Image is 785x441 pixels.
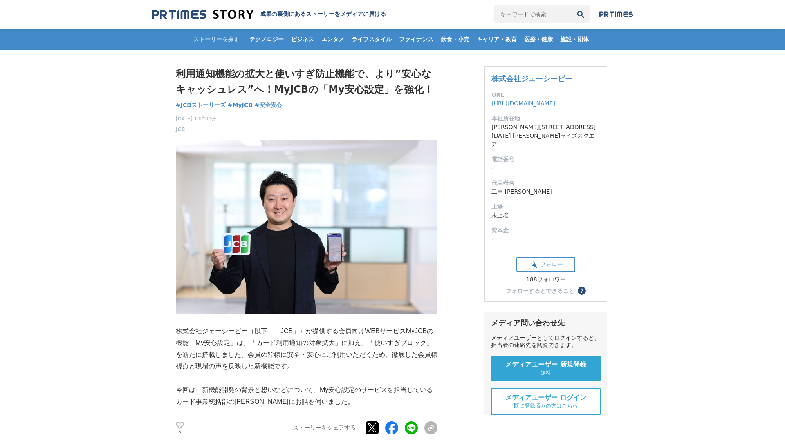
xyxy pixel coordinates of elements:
[176,325,437,372] p: 株式会社ジェーシービー（以下、「JCB」）が提供する会員向けWEBサービスMyJCBの機能「My安心設定」は、「カード利用通知の対象拡大」に加え、「使いすぎブロック」を新たに搭載しました。会員の...
[557,29,592,50] a: 施設・団体
[521,29,556,50] a: 医療・健康
[572,5,590,23] button: 検索
[473,36,520,43] span: キャリア・教育
[494,5,572,23] input: キーワードで検索
[437,36,473,43] span: 飲食・小売
[557,36,592,43] span: 施設・団体
[176,101,226,109] a: #JCBストーリーズ
[506,288,574,294] div: フォローするとできること
[288,36,317,43] span: ビジネス
[491,203,600,211] dt: 上場
[176,140,437,314] img: thumbnail_9fc79d80-737b-11f0-a95f-61df31054317.jpg
[491,226,600,235] dt: 資本金
[176,101,226,109] span: #JCBストーリーズ
[176,66,437,98] h1: 利用通知機能の拡大と使いすぎ防止機能で、より”安心なキャッシュレス”へ！MyJCBの「My安心設定」を強化！
[491,388,601,415] a: メディアユーザー ログイン 既に登録済みの方はこちら
[396,36,437,43] span: ファイナンス
[396,29,437,50] a: ファイナンス
[491,164,600,172] dd: -
[228,101,253,109] a: #MyJCB
[176,384,437,408] p: 今回は、新機能開発の背景と想いなどについて、My安心設定のサービスを担当しているカード事業統括部の[PERSON_NAME]にお話を伺いました。
[578,287,586,295] button: ？
[318,29,348,50] a: エンタメ
[491,114,600,123] dt: 本社所在地
[541,369,551,376] span: 無料
[491,179,600,187] dt: 代表者名
[491,318,601,328] div: メディア問い合わせ先
[246,29,287,50] a: テクノロジー
[491,334,601,349] div: メディアユーザーとしてログインすると、担当者の連絡先を閲覧できます。
[521,36,556,43] span: 医療・健康
[491,155,600,164] dt: 電話番号
[228,101,253,109] span: #MyJCB
[437,29,473,50] a: 飲食・小売
[491,356,601,381] a: メディアユーザー 新規登録 無料
[255,101,283,109] span: #安全安心
[579,288,585,294] span: ？
[176,430,184,434] p: 5
[473,29,520,50] a: キャリア・教育
[491,123,600,149] dd: [PERSON_NAME][STREET_ADDRESS][DATE] [PERSON_NAME]ライズスクエア
[348,36,395,43] span: ライフスタイル
[505,394,586,402] span: メディアユーザー ログイン
[491,211,600,220] dd: 未上場
[176,115,216,122] span: [DATE] 13時00分
[152,9,386,20] a: 成果の裏側にあるストーリーをメディアに届ける 成果の裏側にあるストーリーをメディアに届ける
[516,276,575,283] div: 188フォロワー
[348,29,395,50] a: ライフスタイル
[152,9,253,20] img: 成果の裏側にあるストーリーをメディアに届ける
[505,361,586,369] span: メディアユーザー 新規登録
[255,101,283,109] a: #安全安心
[491,74,572,83] a: 株式会社ジェーシービー
[176,126,185,133] a: JCB
[246,36,287,43] span: テクノロジー
[288,29,317,50] a: ビジネス
[514,402,578,410] span: 既に登録済みの方はこちら
[516,257,575,272] button: フォロー
[491,235,600,243] dd: -
[491,100,555,107] a: [URL][DOMAIN_NAME]
[599,11,633,18] img: prtimes
[260,11,386,18] h2: 成果の裏側にあるストーリーをメディアに届ける
[318,36,348,43] span: エンタメ
[491,91,600,99] dt: URL
[293,425,356,432] p: ストーリーをシェアする
[491,187,600,196] dd: 二重 [PERSON_NAME]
